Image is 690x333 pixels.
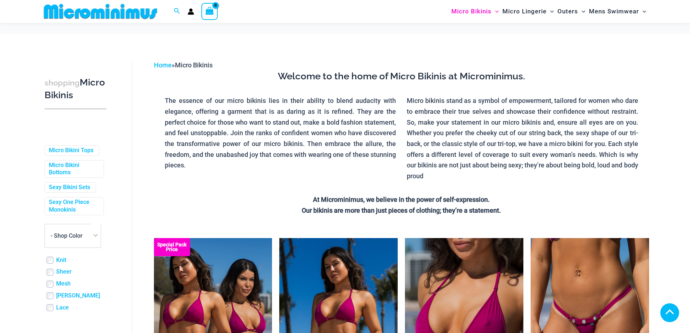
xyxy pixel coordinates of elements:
img: MM SHOP LOGO FLAT [41,3,160,20]
a: Micro LingerieMenu ToggleMenu Toggle [501,2,556,21]
span: Menu Toggle [578,2,585,21]
a: Account icon link [188,8,194,15]
a: Micro Bikini Tops [49,147,93,154]
span: » [154,61,213,69]
span: - Shop Color [45,224,101,248]
a: Sexy One Piece Monokinis [49,199,98,214]
nav: Site Navigation [448,1,649,22]
span: - Shop Color [45,224,101,247]
span: Menu Toggle [639,2,646,21]
a: Mens SwimwearMenu ToggleMenu Toggle [587,2,648,21]
a: Search icon link [174,7,180,16]
span: Micro Bikinis [175,61,213,69]
span: - Shop Color [51,232,83,239]
a: Micro Bikini Bottoms [49,162,98,177]
span: shopping [45,78,80,87]
a: Lace [56,304,69,312]
a: Home [154,61,172,69]
a: Mesh [56,280,71,288]
a: Knit [56,257,66,264]
h3: Micro Bikinis [45,76,106,101]
span: Menu Toggle [492,2,499,21]
strong: Our bikinis are more than just pieces of clothing; they’re a statement. [302,207,501,214]
p: Micro bikinis stand as a symbol of empowerment, tailored for women who dare to embrace their true... [407,95,638,182]
a: Micro BikinisMenu ToggleMenu Toggle [449,2,501,21]
strong: At Microminimus, we believe in the power of self-expression. [313,196,490,203]
span: Micro Lingerie [502,2,547,21]
a: Sexy Bikini Sets [49,184,90,191]
a: Sheer [56,268,72,276]
p: The essence of our micro bikinis lies in their ability to blend audacity with elegance, offering ... [165,95,396,171]
span: Menu Toggle [547,2,554,21]
a: OutersMenu ToggleMenu Toggle [556,2,587,21]
a: View Shopping Cart, empty [201,3,218,20]
span: Micro Bikinis [451,2,492,21]
span: Mens Swimwear [589,2,639,21]
b: Special Pack Price [154,242,190,252]
span: Outers [557,2,578,21]
h3: Welcome to the home of Micro Bikinis at Microminimus. [159,70,644,83]
a: [PERSON_NAME] [56,292,100,300]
